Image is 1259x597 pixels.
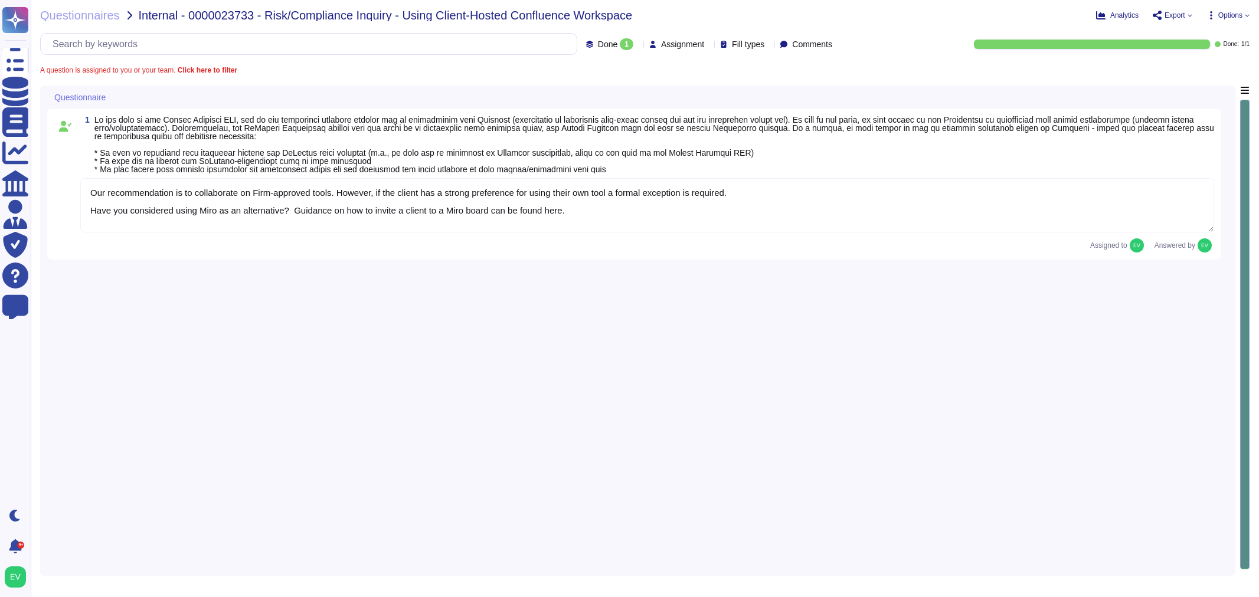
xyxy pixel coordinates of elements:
span: Internal - 0000023733 - Risk/Compliance Inquiry - Using Client-Hosted Confluence Workspace [139,9,633,21]
div: 9+ [17,542,24,549]
button: Analytics [1096,11,1139,20]
span: Comments [792,40,832,48]
img: user [1198,238,1212,252]
span: Export [1165,12,1185,19]
span: Options [1218,12,1242,19]
span: 1 / 1 [1241,41,1250,47]
span: Assigned to [1090,238,1150,252]
span: Assignment [661,40,704,48]
span: Questionnaires [40,9,120,21]
b: Click here to filter [175,66,237,74]
textarea: Our recommendation is to collaborate on Firm-approved tools. However, if the client has a strong ... [80,178,1214,232]
img: user [5,566,26,588]
span: Done: [1223,41,1239,47]
span: Answered by [1155,242,1195,249]
input: Search by keywords [47,34,577,54]
img: user [1130,238,1144,252]
span: 1 [80,116,90,124]
button: user [2,564,34,590]
div: 1 [620,38,633,50]
span: Fill types [732,40,764,48]
span: Questionnaire [54,93,106,101]
span: Analytics [1110,12,1139,19]
span: A question is assigned to you or your team. [40,67,237,74]
span: Done [598,40,617,48]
